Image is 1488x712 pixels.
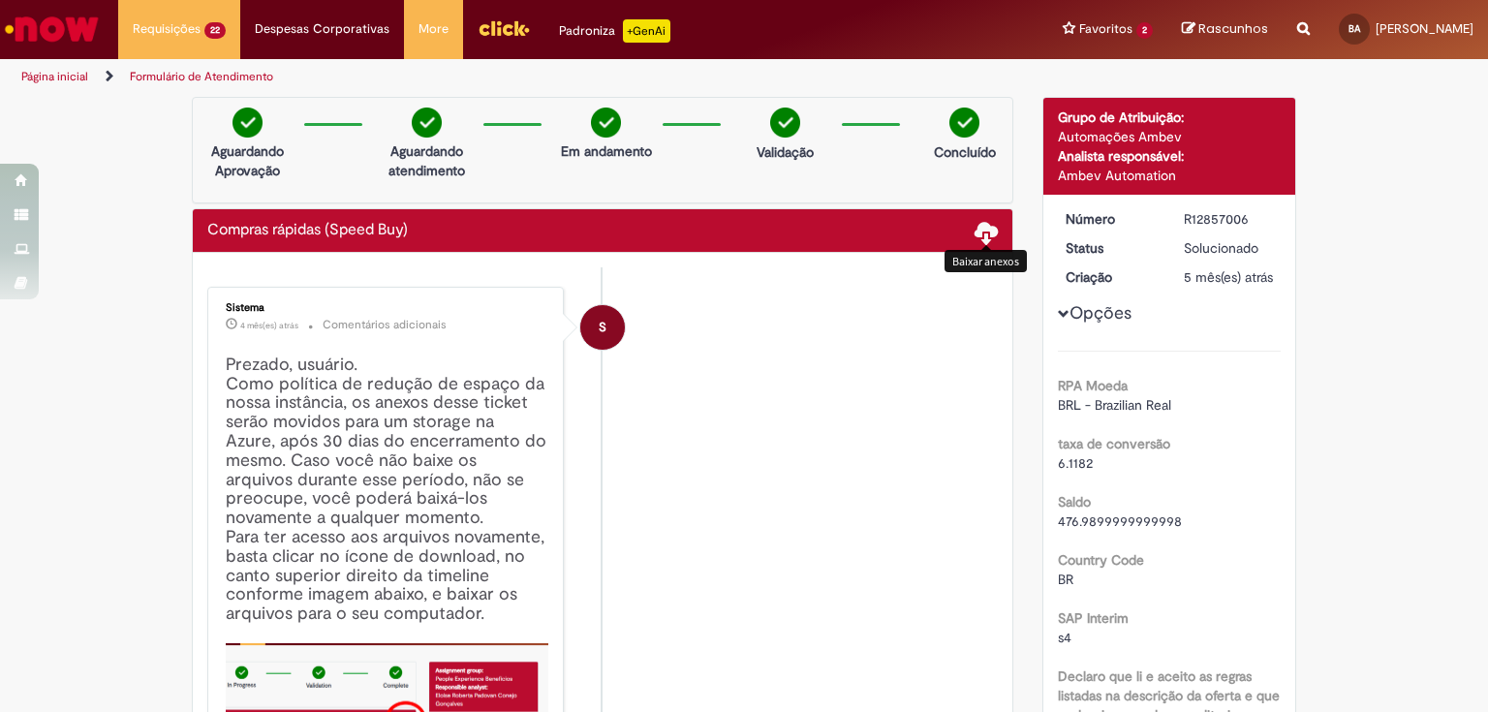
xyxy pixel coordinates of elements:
h2: Compras rápidas (Speed Buy) Histórico de tíquete [207,222,408,239]
img: check-circle-green.png [232,108,263,138]
img: check-circle-green.png [412,108,442,138]
span: 6.1182 [1058,454,1093,472]
span: More [418,19,449,39]
span: Requisições [133,19,201,39]
div: Solucionado [1184,238,1274,258]
span: [PERSON_NAME] [1376,20,1473,37]
time: 04/05/2025 02:51:30 [240,320,298,331]
a: Rascunhos [1182,20,1268,39]
span: 5 mês(es) atrás [1184,268,1273,286]
p: Em andamento [561,141,652,161]
p: Validação [757,142,814,162]
a: Formulário de Atendimento [130,69,273,84]
p: Aguardando atendimento [380,141,474,180]
b: SAP Interim [1058,609,1129,627]
div: System [580,305,625,350]
div: Ambev Automation [1058,166,1282,185]
span: Favoritos [1079,19,1132,39]
img: check-circle-green.png [949,108,979,138]
span: 22 [204,22,226,39]
span: 4 mês(es) atrás [240,320,298,331]
div: R12857006 [1184,209,1274,229]
span: BA [1348,22,1360,35]
span: BRL - Brazilian Real [1058,396,1171,414]
span: 2 [1136,22,1153,39]
img: click_logo_yellow_360x200.png [478,14,530,43]
div: Grupo de Atribuição: [1058,108,1282,127]
div: Padroniza [559,19,670,43]
dt: Status [1051,238,1170,258]
p: Aguardando Aprovação [201,141,294,180]
span: s4 [1058,629,1071,646]
span: BR [1058,571,1073,588]
span: Rascunhos [1198,19,1268,38]
div: Sistema [226,302,548,314]
img: check-circle-green.png [591,108,621,138]
div: Automações Ambev [1058,127,1282,146]
a: Página inicial [21,69,88,84]
div: Analista responsável: [1058,146,1282,166]
b: Saldo [1058,493,1091,511]
div: Baixar anexos [945,250,1027,272]
small: Comentários adicionais [323,317,447,333]
span: 476.9899999999998 [1058,512,1182,530]
img: ServiceNow [2,10,102,48]
b: RPA Moeda [1058,377,1128,394]
dt: Criação [1051,267,1170,287]
span: Despesas Corporativas [255,19,389,39]
b: taxa de conversão [1058,435,1170,452]
p: +GenAi [623,19,670,43]
b: Country Code [1058,551,1144,569]
div: 26/03/2025 18:20:05 [1184,267,1274,287]
ul: Trilhas de página [15,59,977,95]
dt: Número [1051,209,1170,229]
img: check-circle-green.png [770,108,800,138]
span: S [599,304,606,351]
p: Concluído [934,142,996,162]
time: 26/03/2025 18:20:05 [1184,268,1273,286]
